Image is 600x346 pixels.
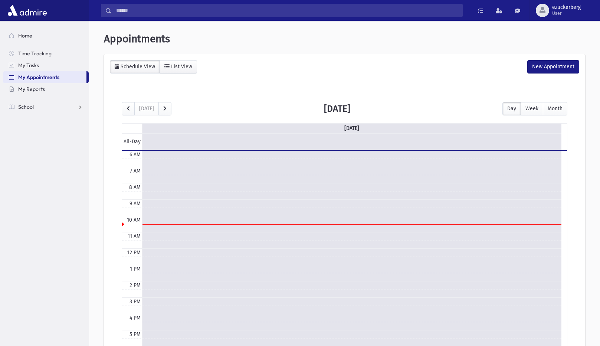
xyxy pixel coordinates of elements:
[160,60,197,74] a: List View
[3,71,86,83] a: My Appointments
[122,102,135,115] button: prev
[126,232,142,240] div: 11 AM
[324,103,350,114] h2: [DATE]
[543,102,567,115] button: Month
[128,314,142,322] div: 4 PM
[3,48,89,59] a: Time Tracking
[128,151,142,159] div: 6 AM
[6,3,49,18] img: AdmirePro
[3,101,89,113] a: School
[128,330,142,338] div: 5 PM
[128,167,142,175] div: 7 AM
[112,4,462,17] input: Search
[527,60,579,74] div: New Appointment
[125,216,142,224] div: 10 AM
[158,102,171,115] button: next
[110,60,160,74] a: Schedule View
[18,50,52,57] span: Time Tracking
[18,32,32,39] span: Home
[128,281,142,289] div: 2 PM
[18,86,45,92] span: My Reports
[122,138,142,146] span: All-Day
[3,30,89,42] a: Home
[18,74,59,81] span: My Appointments
[521,102,543,115] button: Week
[552,4,581,10] span: ezuckerberg
[502,102,521,115] button: Day
[119,63,155,70] div: Schedule View
[104,33,170,45] span: Appointments
[170,63,192,70] div: List View
[18,62,39,69] span: My Tasks
[128,183,142,191] div: 8 AM
[128,298,142,306] div: 3 PM
[126,249,142,257] div: 12 PM
[343,124,361,133] a: [DATE]
[3,59,89,71] a: My Tasks
[128,200,142,208] div: 9 AM
[128,265,142,273] div: 1 PM
[134,102,159,115] button: [DATE]
[552,10,581,16] span: User
[3,83,89,95] a: My Reports
[18,104,34,110] span: School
